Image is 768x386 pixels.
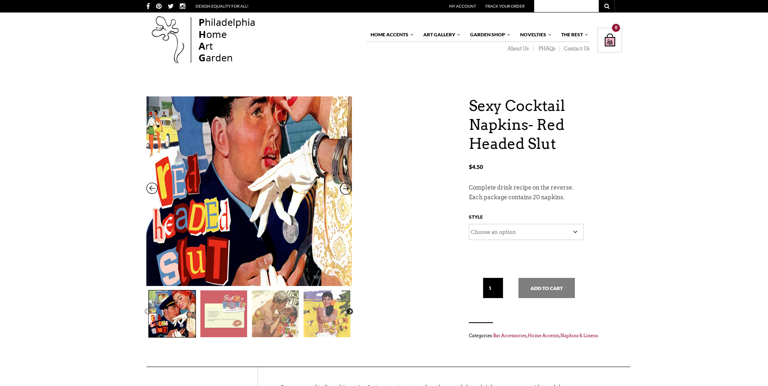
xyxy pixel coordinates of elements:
a: Art Gallery [419,28,461,42]
a: Contact Us [560,46,590,52]
a: Track Your Order [485,4,524,8]
span: Categories: , , . [469,331,622,340]
button: Add to cart [518,278,575,298]
a: Novelties [516,28,552,42]
a: My Account [449,4,476,8]
a: PHAQs [533,46,560,52]
button: Next [346,308,354,316]
input: Qty [483,278,503,298]
h1: Sexy Cocktail Napkins- Red Headed Slut [469,96,622,153]
a: The Rest [557,28,589,42]
bdi: 4.50 [469,163,483,170]
a: Bar Accessories [493,333,527,338]
a: Home Accents [528,333,559,338]
p: Complete drink recipe on the reverse. [469,183,622,193]
a: Napkins & Linens [560,333,598,338]
a: About Us [502,46,533,52]
span: $ [469,163,472,170]
a: Home Accents [366,28,414,42]
p: Each package contains 20 napkins. [469,193,622,202]
div: 0 [612,24,620,32]
a: Garden Shop [466,28,511,42]
label: Style [469,212,483,224]
button: Previous [144,308,152,316]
